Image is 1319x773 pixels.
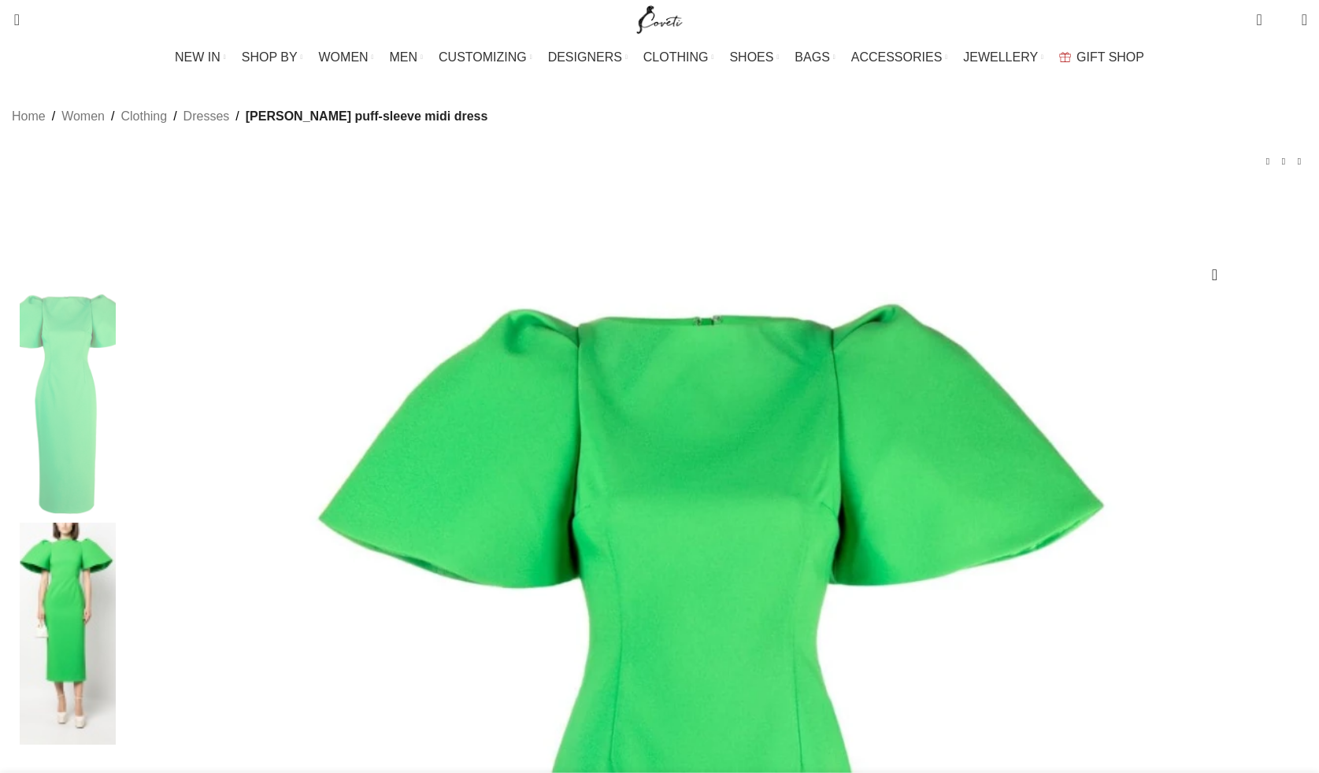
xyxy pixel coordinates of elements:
[729,50,773,65] span: SHOES
[120,106,167,127] a: Clothing
[1274,4,1290,35] div: My Wishlist
[1277,16,1289,28] span: 0
[242,50,298,65] span: SHOP BY
[390,42,423,73] a: MEN
[20,523,116,745] img: Solace London Green Lora puff-sleeve midi dress
[795,50,829,65] span: BAGS
[390,50,418,65] span: MEN
[643,50,709,65] span: CLOTHING
[4,42,1315,73] div: Main navigation
[963,50,1038,65] span: JEWELLERY
[633,12,686,25] a: Site logo
[729,42,779,73] a: SHOES
[439,50,527,65] span: CUSTOMIZING
[1291,153,1307,169] a: Next product
[175,50,220,65] span: NEW IN
[795,42,835,73] a: BAGS
[548,42,628,73] a: DESIGNERS
[1076,50,1144,65] span: GIFT SHOP
[20,292,116,515] img: Solace London Green Lora puff-sleeve midi dress
[319,50,369,65] span: WOMEN
[12,106,487,127] nav: Breadcrumb
[61,106,105,127] a: Women
[1258,8,1269,20] span: 0
[963,42,1043,73] a: JEWELLERY
[4,4,20,35] a: Search
[1059,42,1144,73] a: GIFT SHOP
[183,106,230,127] a: Dresses
[439,42,532,73] a: CUSTOMIZING
[851,50,943,65] span: ACCESSORIES
[319,42,374,73] a: WOMEN
[12,106,46,127] a: Home
[242,42,303,73] a: SHOP BY
[643,42,714,73] a: CLOTHING
[548,50,622,65] span: DESIGNERS
[246,106,488,127] span: [PERSON_NAME] puff-sleeve midi dress
[1059,52,1071,62] img: GiftBag
[1260,153,1276,169] a: Previous product
[1248,4,1269,35] a: 0
[851,42,948,73] a: ACCESSORIES
[175,42,226,73] a: NEW IN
